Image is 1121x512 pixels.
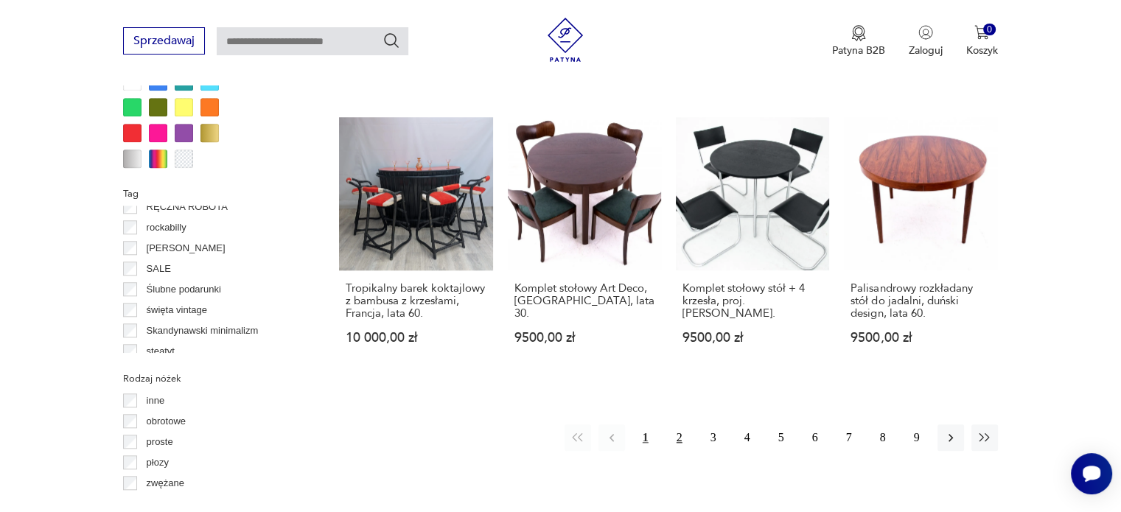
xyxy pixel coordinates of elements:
[700,424,727,451] button: 3
[514,332,654,344] p: 9500,00 zł
[966,43,998,57] p: Koszyk
[802,424,828,451] button: 6
[768,424,795,451] button: 5
[147,199,228,215] p: RĘCZNA ROBOTA
[632,424,659,451] button: 1
[147,455,169,471] p: płozy
[666,424,693,451] button: 2
[508,117,661,373] a: Komplet stołowy Art Deco, Polska, lata 30.Komplet stołowy Art Deco, [GEOGRAPHIC_DATA], lata 30.95...
[836,424,862,451] button: 7
[844,117,997,373] a: Palisandrowy rozkładany stół do jadalni, duński design, lata 60.Palisandrowy rozkładany stół do j...
[147,220,186,236] p: rockabilly
[832,43,885,57] p: Patyna B2B
[832,25,885,57] button: Patyna B2B
[346,282,486,320] h3: Tropikalny barek koktajlowy z bambusa z krzesłami, Francja, lata 60.
[147,393,165,409] p: inne
[123,371,304,387] p: Rodzaj nóżek
[543,18,587,62] img: Patyna - sklep z meblami i dekoracjami vintage
[1071,453,1112,494] iframe: Smartsupp widget button
[147,281,221,298] p: Ślubne podarunki
[123,27,205,55] button: Sprzedawaj
[147,323,259,339] p: Skandynawski minimalizm
[851,332,991,344] p: 9500,00 zł
[147,302,207,318] p: święta vintage
[909,43,943,57] p: Zaloguj
[983,24,996,36] div: 0
[383,32,400,49] button: Szukaj
[851,25,866,41] img: Ikona medalu
[514,282,654,320] h3: Komplet stołowy Art Deco, [GEOGRAPHIC_DATA], lata 30.
[832,25,885,57] a: Ikona medaluPatyna B2B
[123,37,205,47] a: Sprzedawaj
[851,282,991,320] h3: Palisandrowy rozkładany stół do jadalni, duński design, lata 60.
[147,475,184,491] p: zwężane
[147,240,226,256] p: [PERSON_NAME]
[904,424,930,451] button: 9
[909,25,943,57] button: Zaloguj
[918,25,933,40] img: Ikonka użytkownika
[682,332,823,344] p: 9500,00 zł
[966,25,998,57] button: 0Koszyk
[346,332,486,344] p: 10 000,00 zł
[682,282,823,320] h3: Komplet stołowy stół + 4 krzesła, proj. [PERSON_NAME].
[147,343,175,360] p: steatyt
[147,413,186,429] p: obrotowe
[147,261,171,277] p: SALE
[974,25,989,40] img: Ikona koszyka
[339,117,492,373] a: Tropikalny barek koktajlowy z bambusa z krzesłami, Francja, lata 60.Tropikalny barek koktajlowy z...
[147,434,173,450] p: proste
[734,424,761,451] button: 4
[870,424,896,451] button: 8
[123,186,304,202] p: Tag
[676,117,829,373] a: Komplet stołowy stół + 4 krzesła, proj. Mart Stam.Komplet stołowy stół + 4 krzesła, proj. [PERSON...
